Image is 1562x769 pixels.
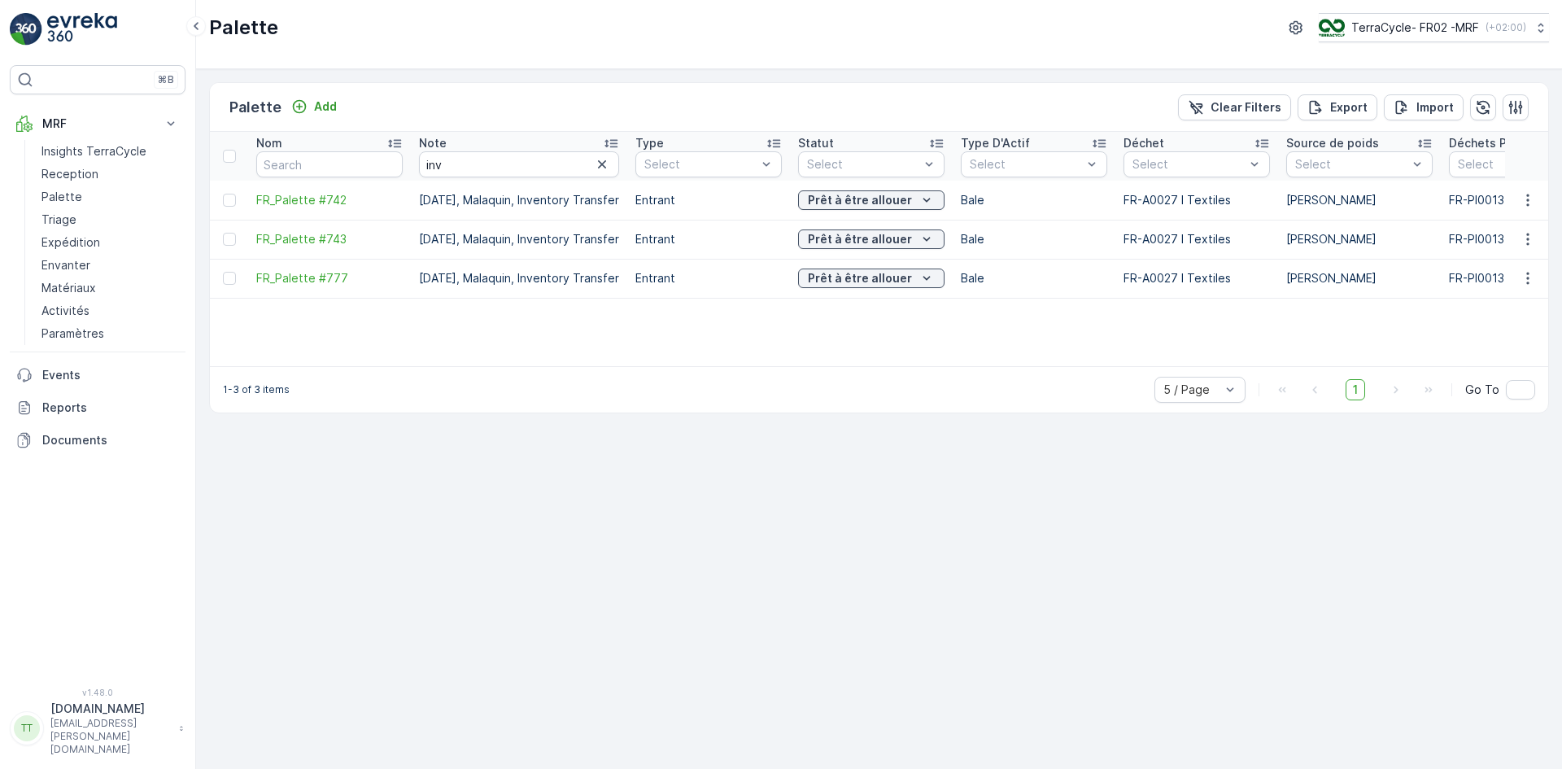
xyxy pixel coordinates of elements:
[1132,156,1245,173] p: Select
[1178,94,1291,120] button: Clear Filters
[953,181,1115,220] td: Bale
[256,270,403,286] a: FR_Palette #777
[1286,135,1379,151] p: Source de poids
[10,107,185,140] button: MRF
[1416,99,1454,116] p: Import
[10,13,42,46] img: logo
[798,229,945,249] button: Prêt à être allouer
[808,192,912,208] p: Prêt à être allouer
[35,140,185,163] a: Insights TerraCycle
[1278,181,1441,220] td: [PERSON_NAME]
[798,135,834,151] p: Statut
[35,322,185,345] a: Paramètres
[419,151,619,177] input: Search
[35,254,185,277] a: Envanter
[35,277,185,299] a: Matériaux
[35,231,185,254] a: Expédition
[41,326,104,342] p: Paramètres
[42,367,179,383] p: Events
[41,212,76,228] p: Triage
[411,181,627,220] td: [DATE], Malaquin, Inventory Transfer
[1278,220,1441,259] td: [PERSON_NAME]
[1384,94,1464,120] button: Import
[1211,99,1281,116] p: Clear Filters
[953,220,1115,259] td: Bale
[1115,259,1278,298] td: FR-A0027 I Textiles
[14,715,40,741] div: TT
[1486,21,1526,34] p: ( +02:00 )
[314,98,337,115] p: Add
[808,270,912,286] p: Prêt à être allouer
[1124,135,1164,151] p: Déchet
[256,151,403,177] input: Search
[35,163,185,186] a: Reception
[1346,379,1365,400] span: 1
[229,96,281,119] p: Palette
[1465,382,1499,398] span: Go To
[807,156,919,173] p: Select
[41,280,96,296] p: Matériaux
[35,186,185,208] a: Palette
[41,234,100,251] p: Expédition
[158,73,174,86] p: ⌘B
[961,135,1030,151] p: Type D'Actif
[10,688,185,697] span: v 1.48.0
[627,181,790,220] td: Entrant
[10,391,185,424] a: Reports
[47,13,117,46] img: logo_light-DOdMpM7g.png
[1298,94,1377,120] button: Export
[41,189,82,205] p: Palette
[419,135,447,151] p: Note
[50,717,171,756] p: [EMAIL_ADDRESS][PERSON_NAME][DOMAIN_NAME]
[1449,135,1547,151] p: Déchets Principal
[808,231,912,247] p: Prêt à être allouer
[970,156,1082,173] p: Select
[10,424,185,457] a: Documents
[50,701,171,717] p: [DOMAIN_NAME]
[627,259,790,298] td: Entrant
[1115,220,1278,259] td: FR-A0027 I Textiles
[1319,19,1345,37] img: terracycle.png
[41,143,146,159] p: Insights TerraCycle
[627,220,790,259] td: Entrant
[411,220,627,259] td: [DATE], Malaquin, Inventory Transfer
[285,97,343,116] button: Add
[1278,259,1441,298] td: [PERSON_NAME]
[209,15,278,41] p: Palette
[1351,20,1479,36] p: TerraCycle- FR02 -MRF
[256,192,403,208] a: FR_Palette #742
[798,190,945,210] button: Prêt à être allouer
[223,194,236,207] div: Toggle Row Selected
[41,166,98,182] p: Reception
[256,231,403,247] a: FR_Palette #743
[635,135,664,151] p: Type
[223,233,236,246] div: Toggle Row Selected
[42,400,179,416] p: Reports
[223,383,290,396] p: 1-3 of 3 items
[42,432,179,448] p: Documents
[41,303,89,319] p: Activités
[1295,156,1407,173] p: Select
[411,259,627,298] td: [DATE], Malaquin, Inventory Transfer
[223,272,236,285] div: Toggle Row Selected
[10,359,185,391] a: Events
[1115,181,1278,220] td: FR-A0027 I Textiles
[644,156,757,173] p: Select
[35,208,185,231] a: Triage
[256,135,282,151] p: Nom
[1319,13,1549,42] button: TerraCycle- FR02 -MRF(+02:00)
[42,116,153,132] p: MRF
[35,299,185,322] a: Activités
[953,259,1115,298] td: Bale
[1330,99,1368,116] p: Export
[798,269,945,288] button: Prêt à être allouer
[10,701,185,756] button: TT[DOMAIN_NAME][EMAIL_ADDRESS][PERSON_NAME][DOMAIN_NAME]
[41,257,90,273] p: Envanter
